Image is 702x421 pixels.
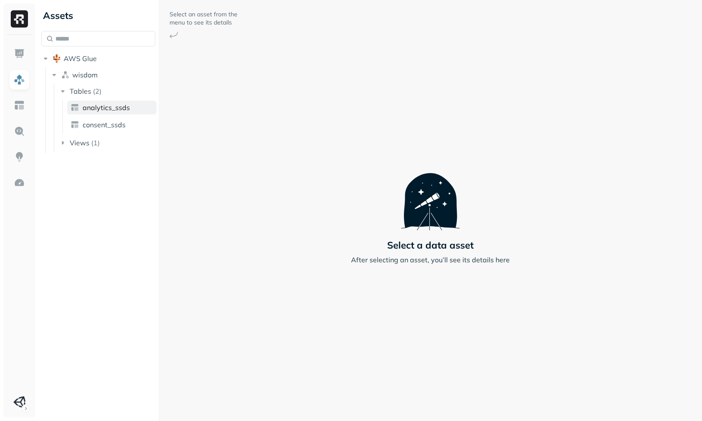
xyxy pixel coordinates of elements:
[91,138,100,147] p: ( 1 )
[169,10,238,27] p: Select an asset from the menu to see its details
[14,100,25,111] img: Asset Explorer
[41,9,155,22] div: Assets
[67,118,157,132] a: consent_ssds
[11,10,28,28] img: Ryft
[70,87,91,95] span: Tables
[52,54,61,63] img: root
[58,136,156,150] button: Views(1)
[70,138,89,147] span: Views
[83,103,130,112] span: analytics_ssds
[58,84,156,98] button: Tables(2)
[83,120,126,129] span: consent_ssds
[14,74,25,85] img: Assets
[50,68,156,82] button: wisdom
[351,255,510,265] p: After selecting an asset, you’ll see its details here
[401,156,460,230] img: Telescope
[71,103,79,112] img: table
[13,396,25,408] img: Unity
[64,54,97,63] span: AWS Glue
[387,239,474,251] p: Select a data asset
[93,87,102,95] p: ( 2 )
[61,71,70,79] img: namespace
[14,151,25,163] img: Insights
[169,32,178,38] img: Arrow
[14,48,25,59] img: Dashboard
[14,177,25,188] img: Optimization
[72,71,98,79] span: wisdom
[41,52,155,65] button: AWS Glue
[71,120,79,129] img: table
[67,101,157,114] a: analytics_ssds
[14,126,25,137] img: Query Explorer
